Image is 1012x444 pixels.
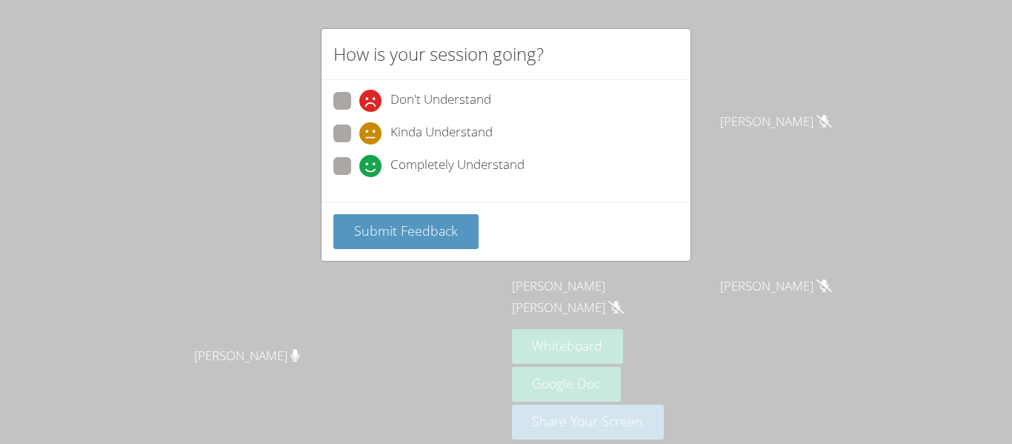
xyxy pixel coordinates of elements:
span: Kinda Understand [390,122,493,145]
span: Completely Understand [390,155,525,177]
button: Submit Feedback [333,214,479,249]
h2: How is your session going? [333,41,544,67]
span: Don't Understand [390,90,491,112]
span: Submit Feedback [354,222,458,239]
